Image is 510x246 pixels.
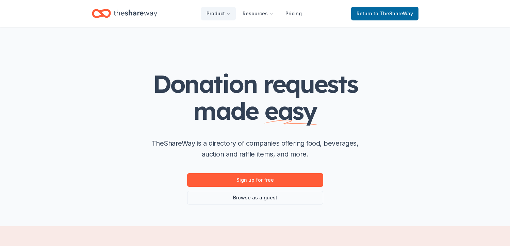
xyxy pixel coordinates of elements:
[146,138,364,160] p: TheShareWay is a directory of companies offering food, beverages, auction and raffle items, and m...
[357,10,413,18] span: Return
[92,5,157,21] a: Home
[119,70,391,124] h1: Donation requests made
[201,7,236,20] button: Product
[187,173,323,187] a: Sign up for free
[280,7,307,20] a: Pricing
[187,191,323,204] a: Browse as a guest
[201,5,307,21] nav: Main
[351,7,418,20] a: Returnto TheShareWay
[374,11,413,16] span: to TheShareWay
[264,95,317,126] span: easy
[237,7,279,20] button: Resources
